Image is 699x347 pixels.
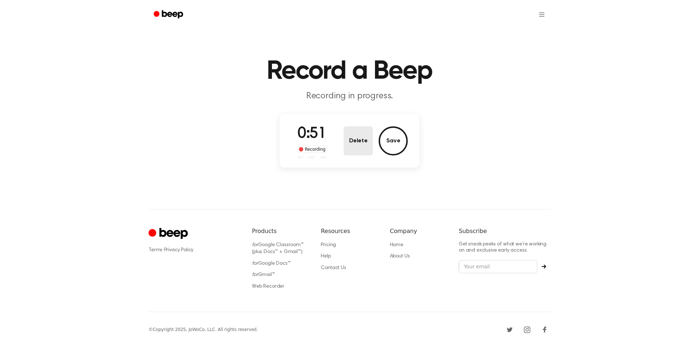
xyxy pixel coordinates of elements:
[163,58,536,84] h1: Record a Beep
[459,227,550,236] h6: Subscribe
[379,126,408,155] button: Save Audio Record
[521,324,533,335] a: Instagram
[297,146,327,153] div: Recording
[297,126,327,142] span: 0:51
[321,227,378,236] h6: Resources
[390,227,447,236] h6: Company
[252,242,304,255] a: forGoogle Classroom™ (plus Docs™ + Gmail™)
[149,8,190,22] a: Beep
[252,272,258,277] i: for
[533,6,550,23] button: Open menu
[252,261,258,266] i: for
[210,90,489,102] p: Recording in progress.
[164,248,194,253] a: Privacy Policy
[149,248,162,253] a: Terms
[390,254,410,259] a: About Us
[252,227,309,236] h6: Products
[539,324,550,335] a: Facebook
[344,126,373,155] button: Delete Audio Record
[149,326,258,333] div: © Copyright 2025, JoWoCo, LLC. All rights reserved.
[321,242,336,248] a: Pricing
[504,324,516,335] a: Twitter
[149,227,190,241] a: Cruip
[321,265,346,271] a: Contact Us
[252,261,291,266] a: forGoogle Docs™
[252,284,284,289] a: Web Recorder
[252,272,275,277] a: forGmail™
[537,264,550,269] button: Subscribe
[459,241,550,254] p: Get sneak peeks of what we’re working on and exclusive early access.
[390,242,403,248] a: Home
[252,242,258,248] i: for
[321,254,331,259] a: Help
[149,247,240,254] div: ·
[459,260,537,274] input: Your email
